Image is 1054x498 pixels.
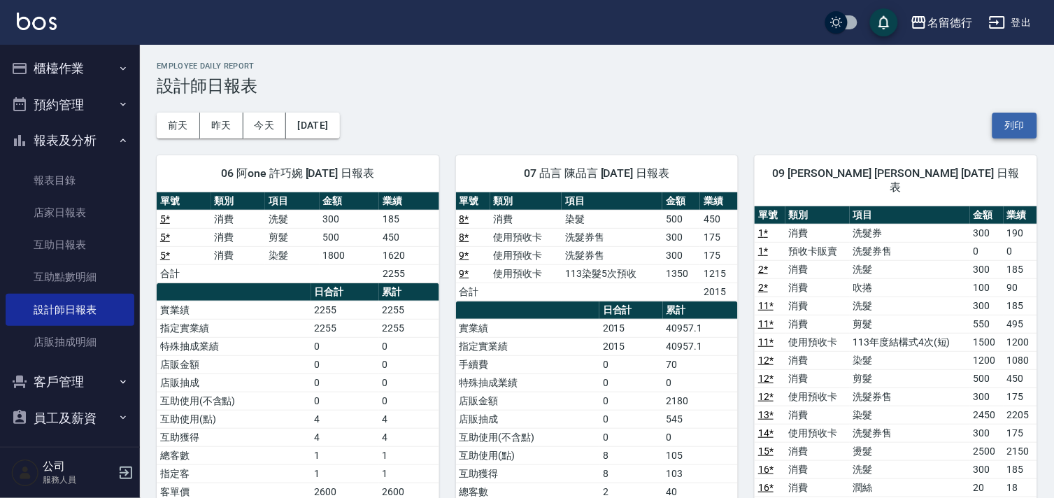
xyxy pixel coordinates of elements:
[662,264,700,283] td: 1350
[456,319,599,337] td: 實業績
[211,228,266,246] td: 消費
[320,246,380,264] td: 1800
[599,319,663,337] td: 2015
[562,264,662,283] td: 113染髮5次預收
[599,428,663,446] td: 0
[6,326,134,358] a: 店販抽成明細
[850,442,970,460] td: 燙髮
[157,410,311,428] td: 互助使用(點)
[456,410,599,428] td: 店販抽成
[970,406,1004,424] td: 2450
[850,278,970,297] td: 吹捲
[785,206,850,225] th: 類別
[785,315,850,333] td: 消費
[157,373,311,392] td: 店販抽成
[771,166,1020,194] span: 09 [PERSON_NAME] [PERSON_NAME] [DATE] 日報表
[663,392,739,410] td: 2180
[1004,442,1037,460] td: 2150
[6,400,134,436] button: 員工及薪資
[456,337,599,355] td: 指定實業績
[311,428,379,446] td: 4
[992,113,1037,138] button: 列印
[311,373,379,392] td: 0
[970,242,1004,260] td: 0
[456,446,599,464] td: 互助使用(點)
[970,369,1004,387] td: 500
[562,210,662,228] td: 染髮
[157,113,200,138] button: 前天
[320,228,380,246] td: 500
[456,283,490,301] td: 合計
[970,333,1004,351] td: 1500
[6,197,134,229] a: 店家日報表
[663,428,739,446] td: 0
[970,315,1004,333] td: 550
[379,264,439,283] td: 2255
[970,260,1004,278] td: 300
[200,113,243,138] button: 昨天
[663,301,739,320] th: 累計
[490,192,562,211] th: 類別
[785,387,850,406] td: 使用預收卡
[663,373,739,392] td: 0
[157,301,311,319] td: 實業績
[850,333,970,351] td: 113年度結構式4次(短)
[1004,297,1037,315] td: 185
[663,464,739,483] td: 103
[1004,424,1037,442] td: 175
[662,210,700,228] td: 500
[785,406,850,424] td: 消費
[785,224,850,242] td: 消費
[379,428,439,446] td: 4
[1004,333,1037,351] td: 1200
[490,210,562,228] td: 消費
[490,228,562,246] td: 使用預收卡
[850,224,970,242] td: 洗髮券
[286,113,339,138] button: [DATE]
[562,246,662,264] td: 洗髮券售
[1004,278,1037,297] td: 90
[785,369,850,387] td: 消費
[211,246,266,264] td: 消費
[311,446,379,464] td: 1
[379,301,439,319] td: 2255
[6,122,134,159] button: 報表及分析
[379,446,439,464] td: 1
[173,166,422,180] span: 06 阿one 許巧婉 [DATE] 日報表
[456,355,599,373] td: 手續費
[850,297,970,315] td: 洗髮
[311,337,379,355] td: 0
[785,478,850,497] td: 消費
[211,210,266,228] td: 消費
[6,87,134,123] button: 預約管理
[157,464,311,483] td: 指定客
[599,410,663,428] td: 0
[970,297,1004,315] td: 300
[157,62,1037,71] h2: Employee Daily Report
[970,478,1004,497] td: 20
[599,373,663,392] td: 0
[850,242,970,260] td: 洗髮券售
[379,319,439,337] td: 2255
[850,460,970,478] td: 洗髮
[662,246,700,264] td: 300
[785,460,850,478] td: 消費
[970,460,1004,478] td: 300
[17,13,57,30] img: Logo
[157,392,311,410] td: 互助使用(不含點)
[1004,478,1037,497] td: 18
[662,228,700,246] td: 300
[320,210,380,228] td: 300
[785,424,850,442] td: 使用預收卡
[6,164,134,197] a: 報表目錄
[663,446,739,464] td: 105
[970,351,1004,369] td: 1200
[157,319,311,337] td: 指定實業績
[700,264,738,283] td: 1215
[311,410,379,428] td: 4
[970,224,1004,242] td: 300
[599,337,663,355] td: 2015
[700,246,738,264] td: 175
[157,337,311,355] td: 特殊抽成業績
[1004,206,1037,225] th: 業績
